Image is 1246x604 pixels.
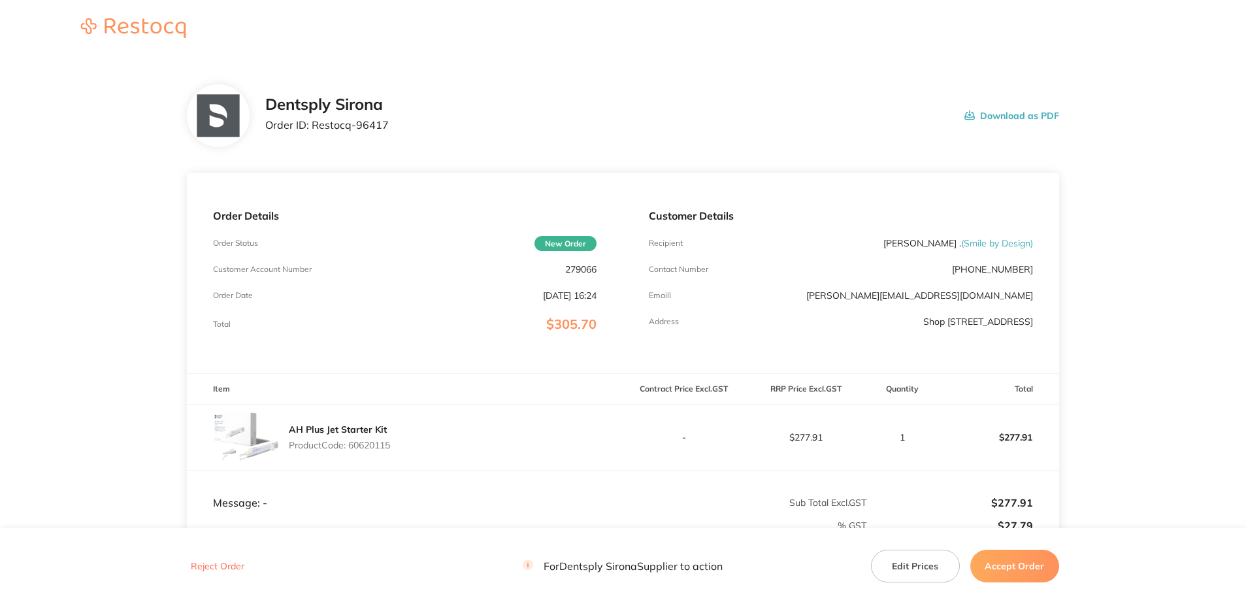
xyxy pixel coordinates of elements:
[68,18,199,38] img: Restocq logo
[745,374,867,405] th: RRP Price Excl. GST
[964,95,1059,136] button: Download as PDF
[213,239,258,248] p: Order Status
[623,497,866,508] p: Sub Total Excl. GST
[623,432,744,443] p: -
[649,291,671,300] p: Emaill
[923,316,1033,327] p: Shop [STREET_ADDRESS]
[523,560,723,573] p: For Dentsply Sirona Supplier to action
[868,497,1033,509] p: $277.91
[213,291,253,300] p: Order Date
[871,550,960,582] button: Edit Prices
[289,424,387,435] a: AH Plus Jet Starter Kit
[970,550,1059,582] button: Accept Order
[187,561,248,573] button: Reject Order
[68,18,199,40] a: Restocq logo
[938,422,1058,453] p: $277.91
[213,320,231,329] p: Total
[265,119,389,131] p: Order ID: Restocq- 96417
[867,374,937,405] th: Quantity
[883,238,1033,248] p: [PERSON_NAME] .
[565,264,597,275] p: 279066
[649,239,683,248] p: Recipient
[649,265,708,274] p: Contact Number
[213,265,312,274] p: Customer Account Number
[961,237,1033,249] span: ( Smile by Design )
[746,432,866,443] p: $277.91
[868,432,936,443] p: 1
[937,374,1059,405] th: Total
[546,316,597,332] span: $305.70
[187,374,623,405] th: Item
[213,210,597,222] p: Order Details
[649,317,679,326] p: Address
[534,236,597,251] span: New Order
[806,290,1033,301] a: [PERSON_NAME][EMAIL_ADDRESS][DOMAIN_NAME]
[952,264,1033,275] p: [PHONE_NUMBER]
[187,470,623,509] td: Message: -
[213,405,278,470] img: ODg3ejZqbg
[543,290,597,301] p: [DATE] 16:24
[649,210,1032,222] p: Customer Details
[188,520,866,531] p: % GST
[868,520,1033,531] p: $27.79
[265,95,389,114] h2: Dentsply Sirona
[197,95,239,137] img: NTllNzd2NQ
[289,440,390,450] p: Product Code: 60620115
[623,374,745,405] th: Contract Price Excl. GST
